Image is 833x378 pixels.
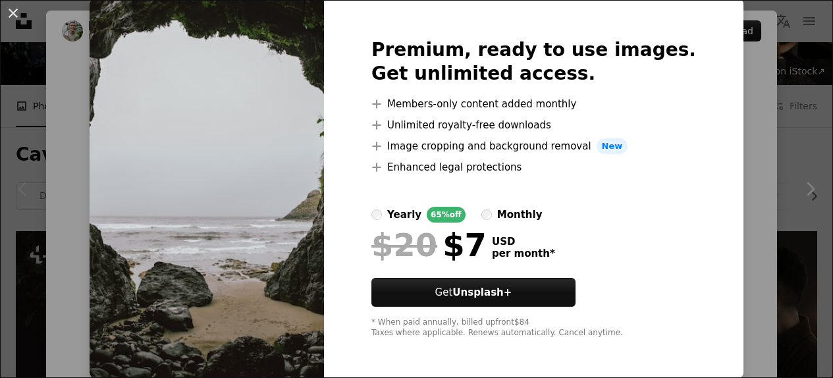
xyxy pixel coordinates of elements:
[597,138,628,154] span: New
[427,207,466,223] div: 65% off
[371,317,696,338] div: * When paid annually, billed upfront $84 Taxes where applicable. Renews automatically. Cancel any...
[371,117,696,133] li: Unlimited royalty-free downloads
[371,209,382,220] input: yearly65%off
[371,138,696,154] li: Image cropping and background removal
[371,96,696,112] li: Members-only content added monthly
[452,286,512,298] strong: Unsplash+
[492,248,555,259] span: per month *
[371,228,487,262] div: $7
[371,159,696,175] li: Enhanced legal protections
[371,278,576,307] button: GetUnsplash+
[481,209,492,220] input: monthly
[492,236,555,248] span: USD
[371,38,696,86] h2: Premium, ready to use images. Get unlimited access.
[497,207,543,223] div: monthly
[371,228,437,262] span: $20
[387,207,421,223] div: yearly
